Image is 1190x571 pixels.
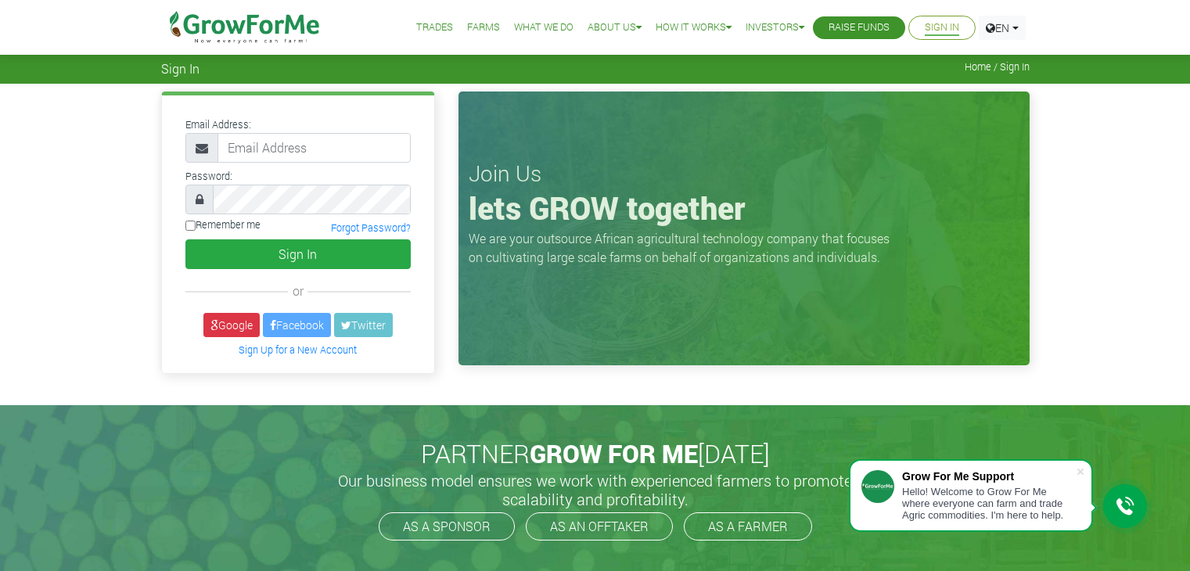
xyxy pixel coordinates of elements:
[467,20,500,36] a: Farms
[514,20,573,36] a: What We Do
[684,512,812,540] a: AS A FARMER
[965,61,1030,73] span: Home / Sign In
[185,117,251,132] label: Email Address:
[203,313,260,337] a: Google
[185,169,232,184] label: Password:
[656,20,732,36] a: How it Works
[979,16,1026,40] a: EN
[902,486,1076,521] div: Hello! Welcome to Grow For Me where everyone can farm and trade Agric commodities. I'm here to help.
[469,160,1019,187] h3: Join Us
[746,20,804,36] a: Investors
[167,439,1023,469] h2: PARTNER [DATE]
[239,343,357,356] a: Sign Up for a New Account
[185,282,411,300] div: or
[161,61,200,76] span: Sign In
[185,217,261,232] label: Remember me
[530,436,698,470] span: GROW FOR ME
[322,471,869,508] h5: Our business model ensures we work with experienced farmers to promote scalability and profitabil...
[379,512,515,540] a: AS A SPONSOR
[469,189,1019,227] h1: lets GROW together
[416,20,453,36] a: Trades
[829,20,890,36] a: Raise Funds
[218,133,411,163] input: Email Address
[902,470,1076,483] div: Grow For Me Support
[925,20,959,36] a: Sign In
[526,512,673,540] a: AS AN OFFTAKER
[469,229,899,267] p: We are your outsource African agricultural technology company that focuses on cultivating large s...
[588,20,642,36] a: About Us
[331,221,411,234] a: Forgot Password?
[185,239,411,269] button: Sign In
[185,221,196,231] input: Remember me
